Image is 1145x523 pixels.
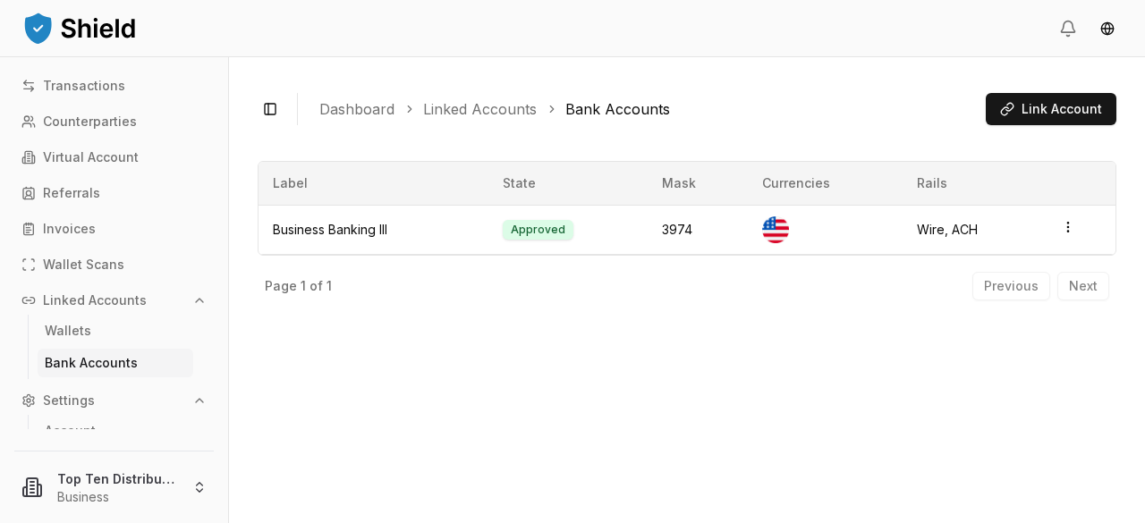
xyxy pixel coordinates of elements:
td: 3974 [648,205,748,254]
button: Linked Accounts [14,286,214,315]
th: State [488,162,648,205]
a: Bank Accounts [38,349,193,377]
p: Transactions [43,80,125,92]
th: Rails [903,162,1046,205]
p: of [310,280,323,292]
p: Counterparties [43,115,137,128]
p: Business [57,488,178,506]
button: Link Account [986,93,1116,125]
p: Account [45,425,96,437]
p: Bank Accounts [45,357,138,369]
img: US Dollar [762,216,789,243]
a: Bank Accounts [565,98,670,120]
a: Linked Accounts [423,98,537,120]
button: Settings [14,386,214,415]
a: Wallets [38,316,193,345]
a: Wallet Scans [14,250,214,279]
p: Invoices [43,223,96,235]
p: Referrals [43,187,100,199]
th: Mask [648,162,748,205]
a: Virtual Account [14,143,214,172]
img: ShieldPay Logo [21,10,138,46]
div: Wire, ACH [917,221,1031,239]
p: Wallet Scans [43,258,124,271]
a: Counterparties [14,107,214,136]
p: 1 [327,280,332,292]
a: Referrals [14,179,214,207]
p: Top Ten Distributor [57,469,178,488]
p: Wallets [45,325,91,337]
p: Page [265,280,297,292]
button: Top Ten DistributorBusiness [7,459,221,516]
th: Label [259,162,488,205]
a: Account [38,417,193,445]
th: Currencies [748,162,903,205]
a: Invoices [14,215,214,243]
p: Linked Accounts [43,294,147,307]
p: 1 [301,280,306,292]
p: Settings [43,394,95,407]
span: Link Account [1022,100,1102,118]
p: Virtual Account [43,151,139,164]
a: Transactions [14,72,214,100]
td: Business Banking III [259,205,488,254]
a: Dashboard [319,98,394,120]
nav: breadcrumb [319,98,971,120]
